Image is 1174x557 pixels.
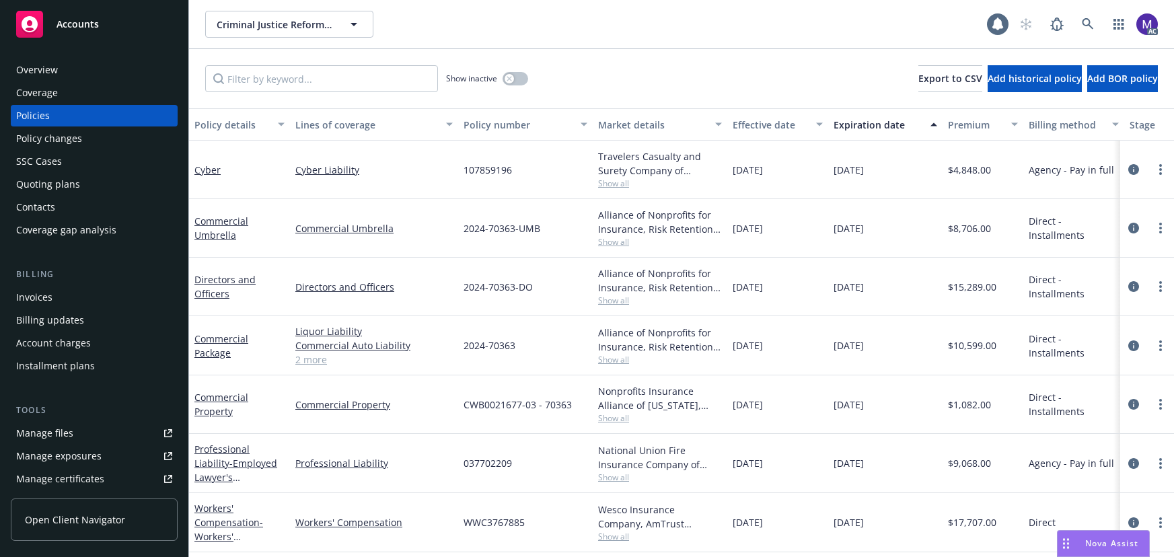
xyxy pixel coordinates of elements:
a: Liquor Liability [295,324,453,338]
a: Policy changes [11,128,178,149]
span: Agency - Pay in full [1029,456,1114,470]
button: Effective date [727,108,828,141]
a: SSC Cases [11,151,178,172]
a: Commercial Auto Liability [295,338,453,352]
span: Show all [598,354,722,365]
div: Invoices [16,287,52,308]
span: [DATE] [733,221,763,235]
button: Add historical policy [988,65,1082,92]
span: [DATE] [834,221,864,235]
div: Manage exposures [16,445,102,467]
a: more [1152,338,1169,354]
span: Show all [598,472,722,483]
div: National Union Fire Insurance Company of [GEOGRAPHIC_DATA], [GEOGRAPHIC_DATA], AIG, CRC Group [598,443,722,472]
a: more [1152,220,1169,236]
span: [DATE] [834,338,864,352]
a: Professional Liability [295,456,453,470]
a: Professional Liability [194,443,277,512]
span: Show all [598,295,722,306]
button: Criminal Justice Reform Foundation [205,11,373,38]
span: 2024-70363-UMB [464,221,540,235]
button: Policy details [189,108,290,141]
div: Alliance of Nonprofits for Insurance, Risk Retention Group, Inc., Nonprofits Insurance Alliance o... [598,266,722,295]
div: Alliance of Nonprofits for Insurance, Risk Retention Group, Inc., Nonprofits Insurance Alliance o... [598,326,722,354]
button: Expiration date [828,108,943,141]
span: - Employed Lawyer's Professional Liability [194,457,277,512]
div: Account charges [16,332,91,354]
span: Direct - Installments [1029,332,1119,360]
a: circleInformation [1126,515,1142,531]
span: $10,599.00 [948,338,996,352]
span: [DATE] [834,398,864,412]
span: Show all [598,178,722,189]
div: Drag to move [1058,531,1074,556]
span: Open Client Navigator [25,513,125,527]
a: more [1152,161,1169,178]
span: 107859196 [464,163,512,177]
span: Direct - Installments [1029,390,1119,418]
span: Nova Assist [1085,537,1138,549]
div: Premium [948,118,1003,132]
div: Policy details [194,118,270,132]
div: Policy number [464,118,573,132]
div: Policies [16,105,50,126]
div: Billing [11,268,178,281]
div: Stage [1130,118,1171,132]
a: Coverage gap analysis [11,219,178,241]
a: Commercial Package [194,332,248,359]
a: Commercial Umbrella [194,215,248,242]
div: Wesco Insurance Company, AmTrust Financial Services [598,503,722,531]
a: circleInformation [1126,396,1142,412]
button: Premium [943,108,1023,141]
span: [DATE] [733,163,763,177]
a: circleInformation [1126,338,1142,354]
a: more [1152,515,1169,531]
button: Market details [593,108,727,141]
span: Agency - Pay in full [1029,163,1114,177]
button: Export to CSV [918,65,982,92]
div: Effective date [733,118,808,132]
span: [DATE] [834,280,864,294]
span: 2024-70363-DO [464,280,533,294]
button: Lines of coverage [290,108,458,141]
div: Overview [16,59,58,81]
a: Switch app [1105,11,1132,38]
a: Directors and Officers [295,280,453,294]
a: circleInformation [1126,278,1142,295]
img: photo [1136,13,1158,35]
a: more [1152,396,1169,412]
span: [DATE] [733,456,763,470]
a: Start snowing [1013,11,1039,38]
a: Workers' Compensation [194,502,263,557]
a: Contacts [11,196,178,218]
span: WWC3767885 [464,515,525,529]
span: Show all [598,236,722,248]
span: [DATE] [733,398,763,412]
div: Coverage [16,82,58,104]
span: Show inactive [446,73,497,84]
a: Installment plans [11,355,178,377]
span: 2024-70363 [464,338,515,352]
div: Policy changes [16,128,82,149]
a: Workers' Compensation [295,515,453,529]
a: Account charges [11,332,178,354]
div: Tools [11,404,178,417]
a: circleInformation [1126,220,1142,236]
a: Manage files [11,422,178,444]
div: Market details [598,118,707,132]
span: Direct - Installments [1029,214,1119,242]
span: Accounts [57,19,99,30]
span: [DATE] [733,338,763,352]
input: Filter by keyword... [205,65,438,92]
a: Policies [11,105,178,126]
span: Direct - Installments [1029,272,1119,301]
span: [DATE] [834,515,864,529]
a: Billing updates [11,309,178,331]
button: Add BOR policy [1087,65,1158,92]
span: Show all [598,412,722,424]
div: SSC Cases [16,151,62,172]
div: Lines of coverage [295,118,438,132]
div: Installment plans [16,355,95,377]
span: Manage exposures [11,445,178,467]
a: Cyber Liability [295,163,453,177]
